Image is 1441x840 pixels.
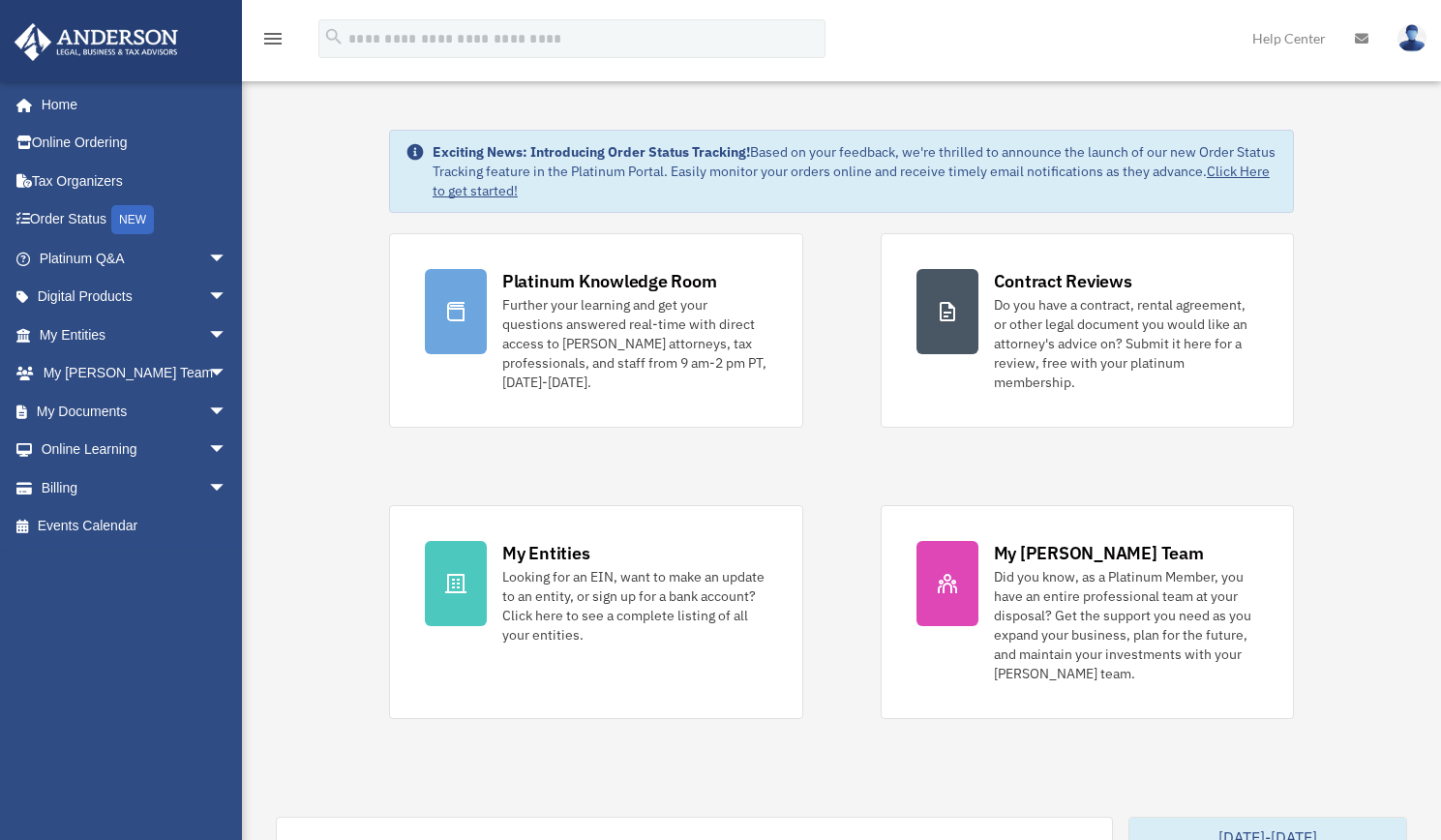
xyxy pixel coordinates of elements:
span: arrow_drop_down [208,354,247,394]
a: Platinum Knowledge Room Further your learning and get your questions answered real-time with dire... [389,233,803,428]
img: Anderson Advisors Platinum Portal [9,23,184,61]
div: Looking for an EIN, want to make an update to an entity, or sign up for a bank account? Click her... [502,567,767,645]
a: Online Ordering [14,124,256,163]
a: Order StatusNEW [14,200,256,240]
div: My Entities [502,541,589,565]
span: arrow_drop_down [208,239,247,279]
span: arrow_drop_down [208,315,247,355]
img: User Pic [1397,24,1426,52]
div: Further your learning and get your questions answered real-time with direct access to [PERSON_NAM... [502,295,767,392]
a: Billingarrow_drop_down [14,468,256,507]
a: menu [261,34,285,50]
a: My Entitiesarrow_drop_down [14,315,256,354]
a: Platinum Q&Aarrow_drop_down [14,239,256,278]
span: arrow_drop_down [208,468,247,508]
span: arrow_drop_down [208,392,247,432]
span: arrow_drop_down [208,431,247,470]
strong: Exciting News: Introducing Order Status Tracking! [433,143,750,161]
div: Contract Reviews [994,269,1132,293]
div: My [PERSON_NAME] Team [994,541,1204,565]
div: Did you know, as a Platinum Member, you have an entire professional team at your disposal? Get th... [994,567,1259,683]
a: Events Calendar [14,507,256,546]
div: NEW [111,205,154,234]
a: My Documentsarrow_drop_down [14,392,256,431]
a: Tax Organizers [14,162,256,200]
a: My Entities Looking for an EIN, want to make an update to an entity, or sign up for a bank accoun... [389,505,803,719]
a: My [PERSON_NAME] Teamarrow_drop_down [14,354,256,393]
div: Platinum Knowledge Room [502,269,717,293]
a: Home [14,85,247,124]
a: Contract Reviews Do you have a contract, rental agreement, or other legal document you would like... [881,233,1295,428]
a: Digital Productsarrow_drop_down [14,278,256,316]
a: My [PERSON_NAME] Team Did you know, as a Platinum Member, you have an entire professional team at... [881,505,1295,719]
i: search [323,26,345,47]
span: arrow_drop_down [208,278,247,317]
a: Click Here to get started! [433,163,1270,199]
a: Online Learningarrow_drop_down [14,431,256,469]
div: Based on your feedback, we're thrilled to announce the launch of our new Order Status Tracking fe... [433,142,1277,200]
i: menu [261,27,285,50]
div: Do you have a contract, rental agreement, or other legal document you would like an attorney's ad... [994,295,1259,392]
